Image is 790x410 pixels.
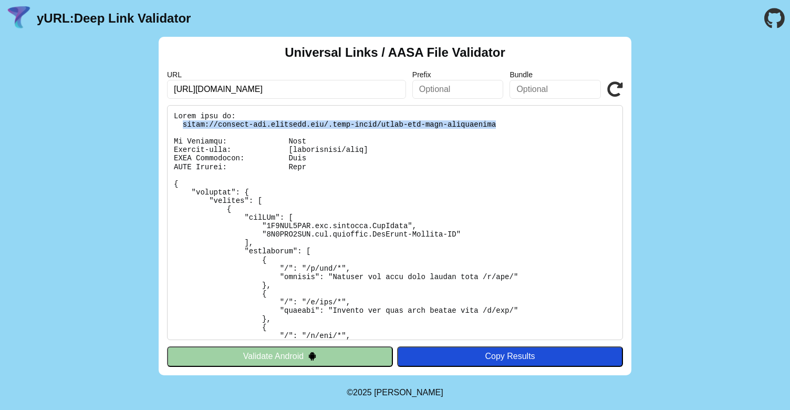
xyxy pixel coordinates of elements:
a: Michael Ibragimchayev's Personal Site [374,388,443,397]
a: yURL:Deep Link Validator [37,11,191,26]
img: yURL Logo [5,5,33,32]
label: Prefix [412,70,504,79]
img: droidIcon.svg [308,352,317,361]
button: Copy Results [397,346,623,366]
label: Bundle [510,70,601,79]
pre: Lorem ipsu do: sitam://consect-adi.elitsedd.eiu/.temp-incid/utlab-etd-magn-aliquaenima Mi Veniamq... [167,105,623,340]
span: 2025 [353,388,372,397]
input: Required [167,80,406,99]
h2: Universal Links / AASA File Validator [285,45,505,60]
input: Optional [412,80,504,99]
label: URL [167,70,406,79]
footer: © [347,375,443,410]
div: Copy Results [402,352,618,361]
button: Validate Android [167,346,393,366]
input: Optional [510,80,601,99]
